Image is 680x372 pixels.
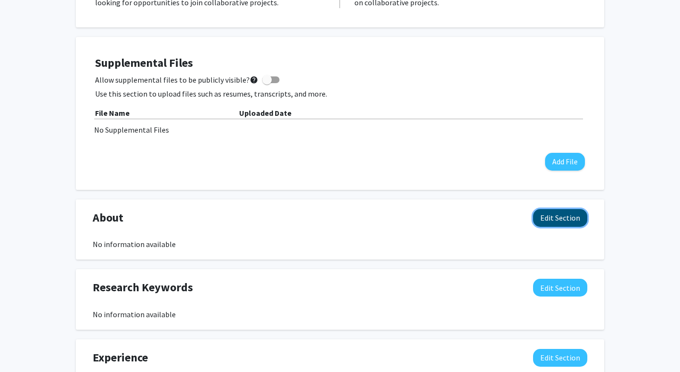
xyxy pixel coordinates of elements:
p: Use this section to upload files such as resumes, transcripts, and more. [95,88,585,99]
button: Edit Experience [533,349,587,367]
div: No information available [93,238,587,250]
b: Uploaded Date [239,108,291,118]
button: Edit Research Keywords [533,279,587,297]
mat-icon: help [250,74,258,86]
b: File Name [95,108,130,118]
div: No Supplemental Files [94,124,586,136]
span: Experience [93,349,148,366]
h4: Supplemental Files [95,56,585,70]
span: Research Keywords [93,279,193,296]
button: Edit About [533,209,587,227]
span: Allow supplemental files to be publicly visible? [95,74,258,86]
div: No information available [93,309,587,320]
iframe: Chat [7,329,41,365]
button: Add File [545,153,585,171]
span: About [93,209,123,226]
